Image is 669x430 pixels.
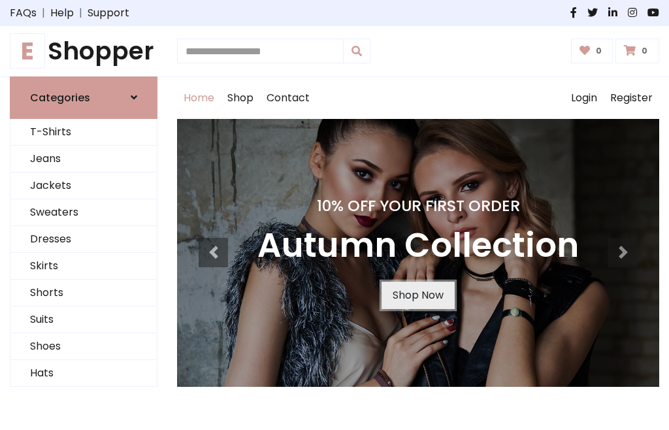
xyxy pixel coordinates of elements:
[604,77,659,119] a: Register
[10,37,157,66] h1: Shopper
[50,5,74,21] a: Help
[221,77,260,119] a: Shop
[88,5,129,21] a: Support
[10,226,157,253] a: Dresses
[10,173,157,199] a: Jackets
[382,282,455,309] a: Shop Now
[257,225,579,266] h3: Autumn Collection
[10,333,157,360] a: Shoes
[10,360,157,387] a: Hats
[638,45,651,57] span: 0
[571,39,613,63] a: 0
[593,45,605,57] span: 0
[615,39,659,63] a: 0
[37,5,50,21] span: |
[260,77,316,119] a: Contact
[74,5,88,21] span: |
[10,33,45,69] span: E
[30,91,90,104] h6: Categories
[10,119,157,146] a: T-Shirts
[10,280,157,306] a: Shorts
[10,146,157,173] a: Jeans
[177,77,221,119] a: Home
[257,197,579,215] h4: 10% Off Your First Order
[10,306,157,333] a: Suits
[10,37,157,66] a: EShopper
[10,76,157,119] a: Categories
[10,253,157,280] a: Skirts
[10,199,157,226] a: Sweaters
[564,77,604,119] a: Login
[10,5,37,21] a: FAQs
